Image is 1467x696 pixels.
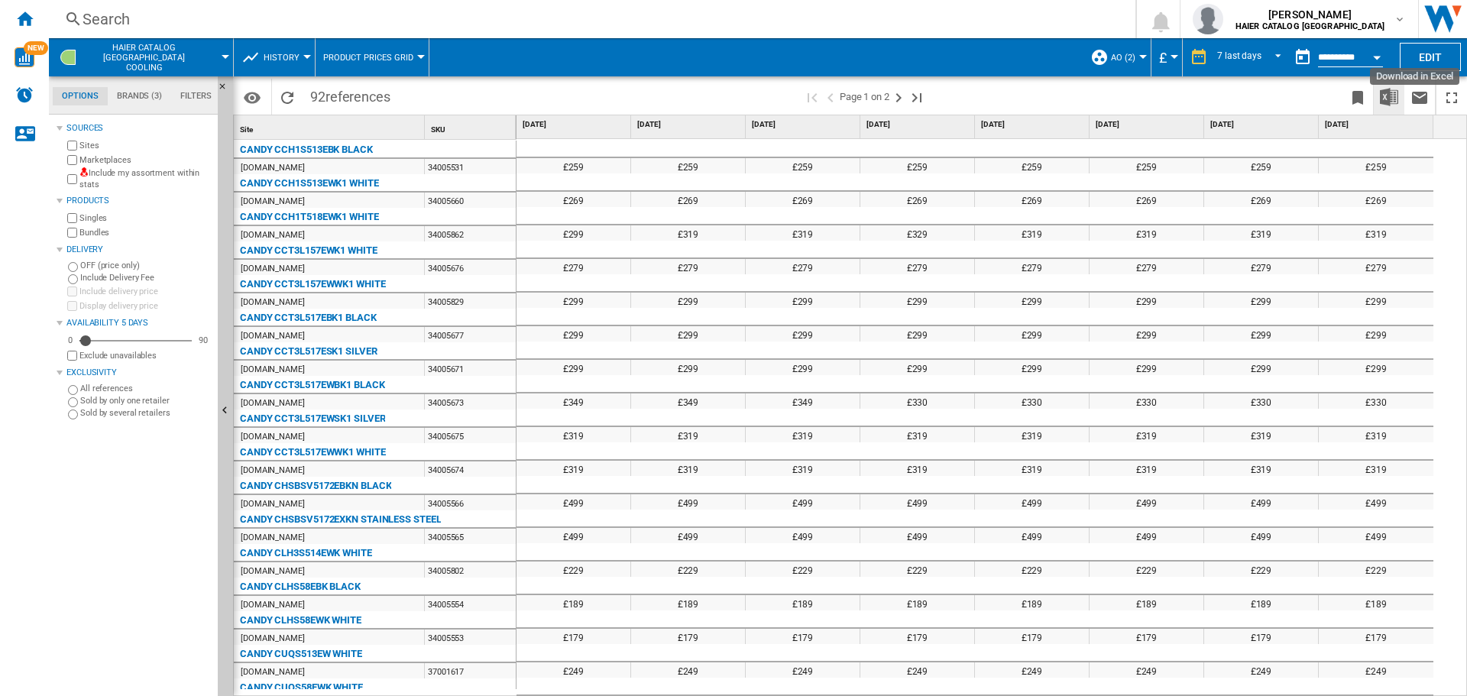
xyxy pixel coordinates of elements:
[631,158,745,173] div: £259
[634,115,745,134] div: [DATE]
[1319,158,1433,173] div: £259
[517,494,630,510] div: £499
[1319,629,1433,644] div: £179
[1204,158,1318,173] div: £259
[67,213,77,223] input: Singles
[80,272,212,283] label: Include Delivery Fee
[631,427,745,442] div: £319
[746,225,860,241] div: £319
[240,174,379,193] div: CANDY CCH1S513EWK1 WHITE
[80,383,212,394] label: All references
[1204,192,1318,207] div: £269
[1090,427,1203,442] div: £319
[237,83,267,111] button: Options
[517,662,630,678] div: £249
[240,443,386,461] div: CANDY CCT3L517EWWK1 WHITE
[517,360,630,375] div: £299
[241,429,305,445] div: [DOMAIN_NAME]
[975,595,1089,610] div: £189
[975,494,1089,510] div: £499
[68,410,78,419] input: Sold by several retailers
[1093,115,1203,134] div: [DATE]
[241,564,305,579] div: [DOMAIN_NAME]
[264,38,307,76] button: History
[237,115,424,139] div: Site Sort None
[425,361,516,376] div: 34005671
[1204,225,1318,241] div: £319
[425,428,516,443] div: 34005675
[67,286,77,296] input: Include delivery price
[240,645,362,663] div: CANDY CUQS513EW WHITE
[1204,360,1318,375] div: £299
[889,79,908,115] button: Next page
[241,631,305,646] div: [DOMAIN_NAME]
[241,530,305,545] div: [DOMAIN_NAME]
[975,293,1089,308] div: £299
[79,286,212,297] label: Include delivery price
[517,562,630,577] div: £229
[53,87,108,105] md-tab-item: Options
[1204,595,1318,610] div: £189
[517,461,630,476] div: £319
[975,662,1089,678] div: £249
[66,244,212,256] div: Delivery
[1159,38,1174,76] div: £
[1090,629,1203,644] div: £179
[1319,326,1433,342] div: £299
[240,275,386,293] div: CANDY CCT3L157EWWK1 WHITE
[240,410,385,428] div: CANDY CCT3L517EWSK1 SILVER
[975,360,1089,375] div: £299
[1204,494,1318,510] div: £499
[637,119,742,130] span: [DATE]
[517,528,630,543] div: £499
[79,167,212,191] label: Include my assortment within stats
[80,407,212,419] label: Sold by several retailers
[975,225,1089,241] div: £319
[975,629,1089,644] div: £179
[240,544,372,562] div: CANDY CLH3S514EWK WHITE
[108,87,171,105] md-tab-item: Brands (3)
[863,115,974,134] div: [DATE]
[746,629,860,644] div: £179
[746,326,860,342] div: £299
[631,293,745,308] div: £299
[975,393,1089,409] div: £330
[67,170,77,189] input: Include my assortment within stats
[67,155,77,165] input: Marketplaces
[860,259,974,274] div: £279
[1380,88,1398,106] img: excel-24x24.png
[67,228,77,238] input: Bundles
[860,528,974,543] div: £499
[1193,4,1223,34] img: profile.jpg
[517,225,630,241] div: £299
[241,38,307,76] div: History
[749,115,860,134] div: [DATE]
[746,562,860,577] div: £229
[631,360,745,375] div: £299
[1096,119,1200,130] span: [DATE]
[517,259,630,274] div: £279
[746,427,860,442] div: £319
[1217,50,1261,61] div: 7 last days
[1204,562,1318,577] div: £229
[237,115,424,139] div: Sort None
[240,141,373,159] div: CANDY CCH1S513EBK BLACK
[79,227,212,238] label: Bundles
[517,393,630,409] div: £349
[860,494,974,510] div: £499
[860,192,974,207] div: £269
[1151,38,1183,76] md-menu: Currency
[1090,662,1203,678] div: £249
[1322,115,1433,134] div: [DATE]
[428,115,516,139] div: Sort None
[425,596,516,611] div: 34005554
[240,342,377,361] div: CANDY CCT3L517ESK1 SILVER
[517,427,630,442] div: £319
[15,86,34,104] img: alerts-logo.svg
[1204,427,1318,442] div: £319
[860,562,974,577] div: £229
[241,329,305,344] div: [DOMAIN_NAME]
[1287,42,1318,73] button: md-calendar
[1363,41,1391,69] button: Open calendar
[15,47,34,67] img: wise-card.svg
